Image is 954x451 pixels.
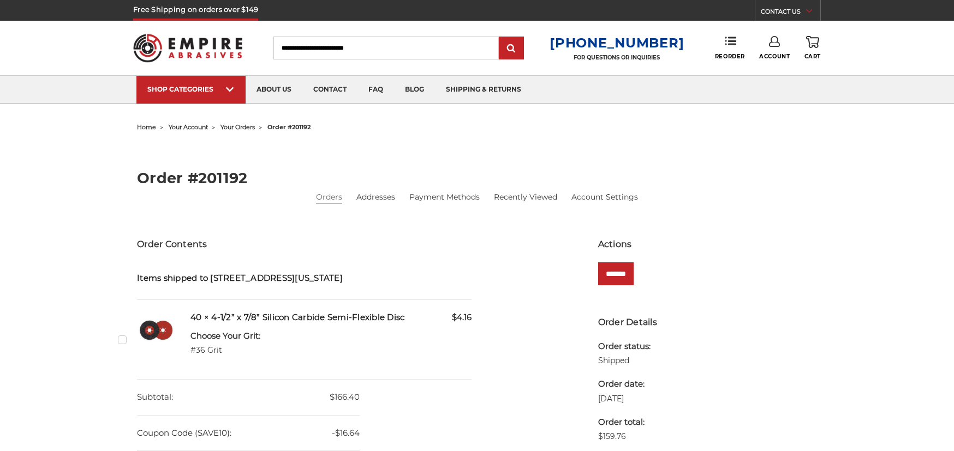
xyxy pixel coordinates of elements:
[316,191,342,203] a: Orders
[137,171,817,185] h2: Order #201192
[137,238,472,251] h3: Order Contents
[137,416,231,451] dt: Coupon Code (SAVE10):
[137,380,173,415] dt: Subtotal:
[715,53,745,60] span: Reorder
[190,330,260,342] dt: Choose Your Grit:
[169,123,208,131] a: your account
[409,191,480,203] a: Payment Methods
[804,53,821,60] span: Cart
[598,416,672,429] dt: Order total:
[394,76,435,104] a: blog
[715,36,745,59] a: Reorder
[550,35,684,51] a: [PHONE_NUMBER]
[598,355,672,366] dd: Shipped
[137,272,472,285] h5: Items shipped to [STREET_ADDRESS][US_STATE]
[598,340,672,353] dt: Order status:
[137,123,156,131] a: home
[147,85,235,93] div: SHOP CATEGORIES
[133,27,242,69] img: Empire Abrasives
[246,76,302,104] a: about us
[494,191,557,203] a: Recently Viewed
[598,393,672,405] dd: [DATE]
[302,76,357,104] a: contact
[804,36,821,60] a: Cart
[550,54,684,61] p: FOR QUESTIONS OR INQUIRIES
[598,378,672,390] dt: Order date:
[598,238,817,251] h3: Actions
[137,380,360,416] dd: $166.40
[761,5,820,21] a: CONTACT US
[137,311,175,350] img: 4.5" x 7/8" Silicon Carbide Semi Flex Disc
[435,76,532,104] a: shipping & returns
[220,123,255,131] a: your orders
[190,345,260,356] dd: #36 Grit
[571,191,638,203] a: Account Settings
[190,311,472,324] h5: 40 × 4-1/2” x 7/8” Silicon Carbide Semi-Flexible Disc
[452,311,472,324] span: $4.16
[598,316,817,329] h3: Order Details
[598,431,672,442] dd: $159.76
[267,123,311,131] span: order #201192
[759,53,790,60] span: Account
[356,191,395,203] a: Addresses
[357,76,394,104] a: faq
